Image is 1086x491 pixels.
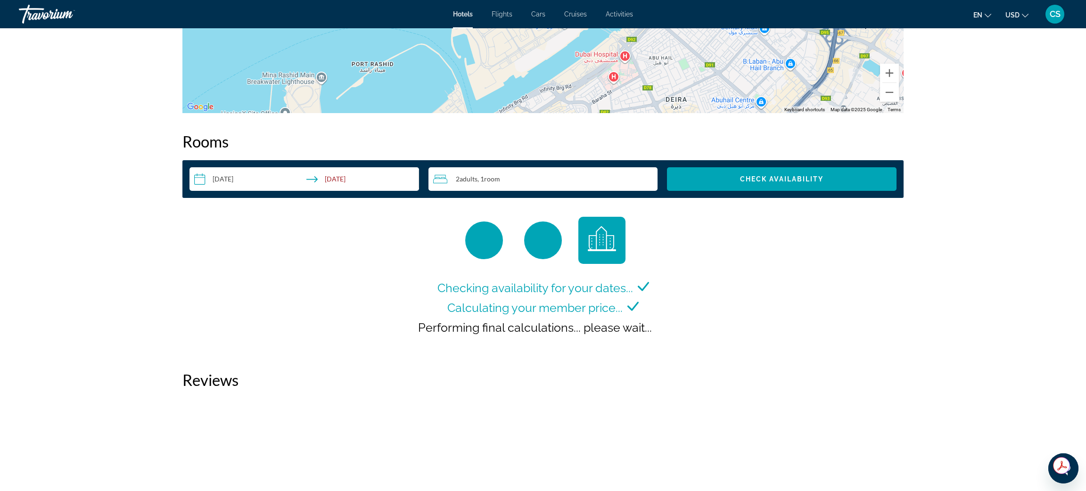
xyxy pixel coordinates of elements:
[880,83,899,102] button: Zoom out
[1048,453,1078,483] iframe: Button to launch messaging window
[531,10,545,18] a: Cars
[453,10,473,18] a: Hotels
[182,370,904,389] h2: Reviews
[189,167,419,191] button: Check-in date: Oct 31, 2025 Check-out date: Nov 3, 2025
[880,64,899,82] button: Zoom in
[460,175,477,183] span: Adults
[428,167,658,191] button: Travelers: 2 adults, 0 children
[185,101,216,113] img: Google
[456,175,477,183] span: 2
[667,167,897,191] button: Check Availability
[484,175,500,183] span: Room
[973,11,982,19] span: en
[1043,4,1067,24] button: User Menu
[1005,11,1020,19] span: USD
[182,132,904,151] h2: Rooms
[437,281,633,295] span: Checking availability for your dates...
[477,175,500,183] span: , 1
[606,10,633,18] a: Activities
[1005,8,1028,22] button: Change currency
[831,107,882,112] span: Map data ©2025 Google
[19,2,113,26] a: Travorium
[447,301,623,315] span: Calculating your member price...
[564,10,587,18] a: Cruises
[189,167,897,191] div: Search widget
[740,175,824,183] span: Check Availability
[1050,9,1061,19] span: CS
[418,320,652,335] span: Performing final calculations... please wait...
[973,8,991,22] button: Change language
[185,101,216,113] a: Open this area in Google Maps (opens a new window)
[784,106,825,113] button: Keyboard shortcuts
[492,10,512,18] a: Flights
[888,107,901,112] a: Terms (opens in new tab)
